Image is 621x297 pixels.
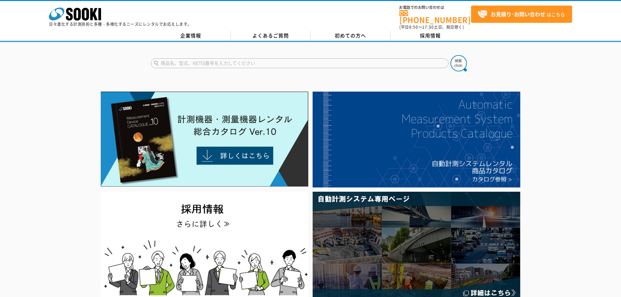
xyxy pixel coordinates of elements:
[409,24,418,30] span: 8:50
[399,10,471,23] a: [PHONE_NUMBER]
[49,22,192,26] p: 日々進化する計測技術と多種・多様化するニーズにレンタルでお応えします。
[151,58,449,68] input: 商品名、型式、NETIS番号を入力してください
[399,24,464,30] span: (平日 ～ 土日、祝日除く)
[422,24,434,30] span: 17:30
[335,32,366,39] span: 初めての方へ
[451,55,467,71] img: btn_search.png
[399,6,471,9] span: お電話でのお問い合わせは
[101,92,308,187] img: Catalog Ver10
[478,9,565,19] span: はこちら
[313,92,520,187] img: 自動計測システムカタログ
[491,10,545,18] strong: お見積り･お問い合わせ
[471,6,572,23] a: お見積り･お問い合わせはこちら
[311,31,391,41] a: 初めての方へ
[151,31,231,41] a: 企業情報
[231,31,311,41] a: よくあるご質問
[391,31,470,41] a: 採用情報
